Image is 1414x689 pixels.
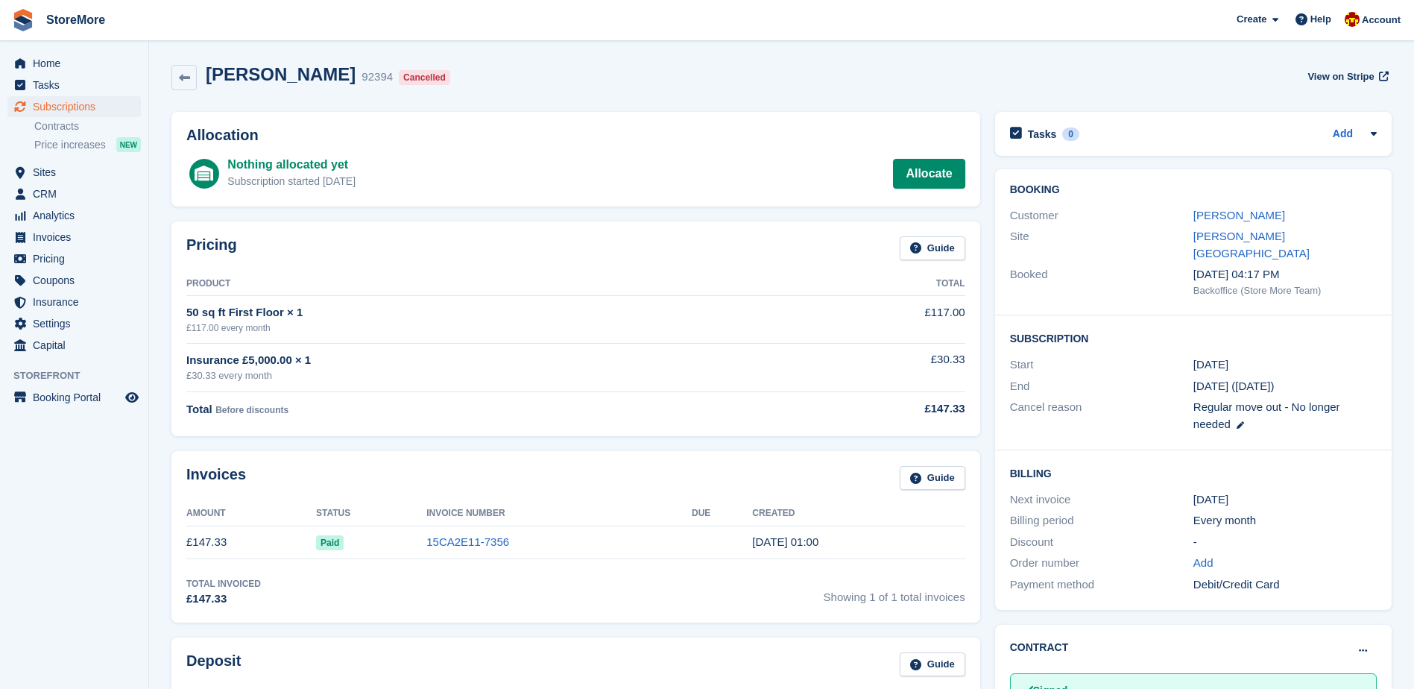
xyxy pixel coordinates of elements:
[33,75,122,95] span: Tasks
[752,502,965,526] th: Created
[34,138,106,152] span: Price increases
[186,403,212,415] span: Total
[1310,12,1331,27] span: Help
[1193,356,1228,374] time: 2025-06-28 00:00:00 UTC
[7,162,141,183] a: menu
[1010,491,1193,509] div: Next invoice
[893,159,965,189] a: Allocate
[1362,13,1401,28] span: Account
[13,368,148,383] span: Storefront
[186,466,246,491] h2: Invoices
[316,535,344,550] span: Paid
[186,577,261,591] div: Total Invoiced
[227,174,356,189] div: Subscription started [DATE]
[774,272,965,296] th: Total
[1010,465,1377,480] h2: Billing
[34,136,141,153] a: Price increases NEW
[1193,555,1213,572] a: Add
[33,292,122,312] span: Insurance
[900,652,965,677] a: Guide
[1028,128,1057,141] h2: Tasks
[7,387,141,408] a: menu
[1193,283,1377,298] div: Backoffice (Store More Team)
[692,502,752,526] th: Due
[7,248,141,269] a: menu
[1193,534,1377,551] div: -
[1010,378,1193,395] div: End
[426,535,509,548] a: 15CA2E11-7356
[1010,576,1193,594] div: Payment method
[1010,534,1193,551] div: Discount
[1193,380,1275,392] span: [DATE] ([DATE])
[1010,399,1193,432] div: Cancel reason
[900,236,965,261] a: Guide
[316,502,426,526] th: Status
[186,526,316,559] td: £147.33
[33,183,122,204] span: CRM
[33,248,122,269] span: Pricing
[33,335,122,356] span: Capital
[7,96,141,117] a: menu
[1010,512,1193,529] div: Billing period
[7,270,141,291] a: menu
[1010,356,1193,374] div: Start
[186,272,774,296] th: Product
[1193,230,1310,259] a: [PERSON_NAME][GEOGRAPHIC_DATA]
[426,502,692,526] th: Invoice Number
[7,53,141,74] a: menu
[1193,209,1285,221] a: [PERSON_NAME]
[33,162,122,183] span: Sites
[1010,266,1193,298] div: Booked
[33,96,122,117] span: Subscriptions
[1307,69,1374,84] span: View on Stripe
[362,69,393,86] div: 92394
[186,591,261,608] div: £147.33
[116,137,141,152] div: NEW
[7,205,141,226] a: menu
[34,119,141,133] a: Contracts
[123,388,141,406] a: Preview store
[186,368,774,383] div: £30.33 every month
[7,313,141,334] a: menu
[1345,12,1360,27] img: Store More Team
[1193,400,1340,430] span: Regular move out - No longer needed
[227,156,356,174] div: Nothing allocated yet
[1010,228,1193,262] div: Site
[900,466,965,491] a: Guide
[1062,128,1079,141] div: 0
[399,70,450,85] div: Cancelled
[215,405,288,415] span: Before discounts
[1010,330,1377,345] h2: Subscription
[774,296,965,343] td: £117.00
[12,9,34,31] img: stora-icon-8386f47178a22dfd0bd8f6a31ec36ba5ce8667c1dd55bd0f319d3a0aa187defe.svg
[1010,184,1377,196] h2: Booking
[206,64,356,84] h2: [PERSON_NAME]
[33,53,122,74] span: Home
[186,321,774,335] div: £117.00 every month
[774,400,965,418] div: £147.33
[1193,512,1377,529] div: Every month
[1010,555,1193,572] div: Order number
[824,577,965,608] span: Showing 1 of 1 total invoices
[33,227,122,248] span: Invoices
[1193,491,1377,509] div: [DATE]
[7,335,141,356] a: menu
[7,75,141,95] a: menu
[186,502,316,526] th: Amount
[33,387,122,408] span: Booking Portal
[33,313,122,334] span: Settings
[186,304,774,321] div: 50 sq ft First Floor × 1
[186,236,237,261] h2: Pricing
[1301,64,1392,89] a: View on Stripe
[1333,126,1353,143] a: Add
[1193,576,1377,594] div: Debit/Credit Card
[752,535,818,548] time: 2025-06-28 00:00:27 UTC
[7,292,141,312] a: menu
[1193,266,1377,283] div: [DATE] 04:17 PM
[40,7,111,32] a: StoreMore
[186,127,965,144] h2: Allocation
[186,652,241,677] h2: Deposit
[33,270,122,291] span: Coupons
[774,343,965,391] td: £30.33
[33,205,122,226] span: Analytics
